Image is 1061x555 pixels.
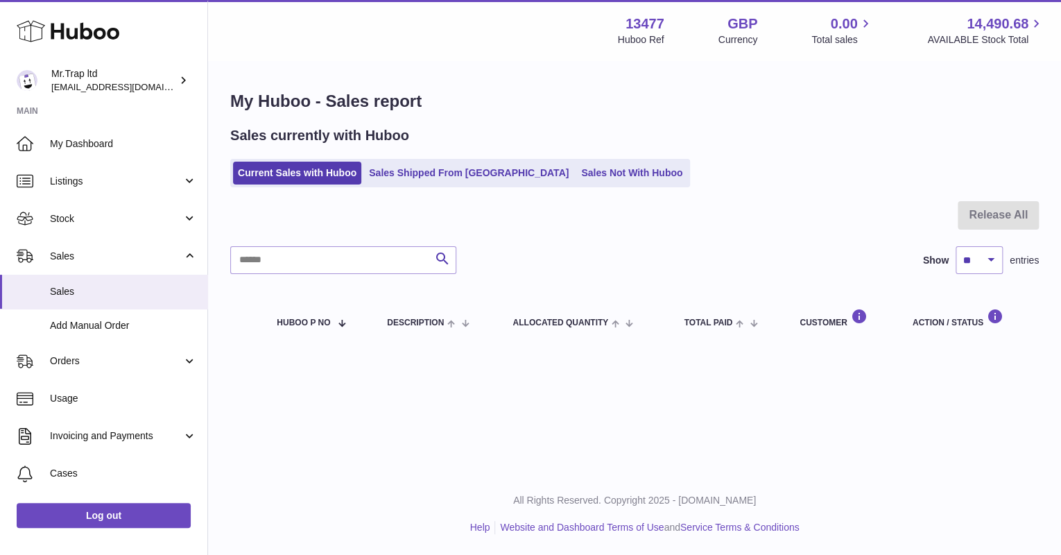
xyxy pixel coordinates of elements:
[927,15,1044,46] a: 14,490.68 AVAILABLE Stock Total
[50,250,182,263] span: Sales
[387,318,444,327] span: Description
[17,503,191,528] a: Log out
[50,319,197,332] span: Add Manual Order
[17,70,37,91] img: office@grabacz.eu
[831,15,858,33] span: 0.00
[495,521,799,534] li: and
[51,81,204,92] span: [EMAIL_ADDRESS][DOMAIN_NAME]
[50,467,197,480] span: Cases
[364,162,573,185] a: Sales Shipped From [GEOGRAPHIC_DATA]
[927,33,1044,46] span: AVAILABLE Stock Total
[913,309,1025,327] div: Action / Status
[230,126,409,145] h2: Sales currently with Huboo
[470,522,490,533] a: Help
[50,212,182,225] span: Stock
[50,355,182,368] span: Orders
[230,90,1039,112] h1: My Huboo - Sales report
[50,175,182,188] span: Listings
[923,254,949,267] label: Show
[684,318,732,327] span: Total paid
[233,162,361,185] a: Current Sales with Huboo
[626,15,664,33] strong: 13477
[50,429,182,443] span: Invoicing and Payments
[50,137,197,151] span: My Dashboard
[51,67,176,94] div: Mr.Trap ltd
[576,162,687,185] a: Sales Not With Huboo
[50,285,197,298] span: Sales
[512,318,608,327] span: ALLOCATED Quantity
[500,522,664,533] a: Website and Dashboard Terms of Use
[727,15,757,33] strong: GBP
[1010,254,1039,267] span: entries
[967,15,1028,33] span: 14,490.68
[800,309,884,327] div: Customer
[277,318,330,327] span: Huboo P no
[50,392,197,405] span: Usage
[219,494,1050,507] p: All Rights Reserved. Copyright 2025 - [DOMAIN_NAME]
[811,15,873,46] a: 0.00 Total sales
[811,33,873,46] span: Total sales
[618,33,664,46] div: Huboo Ref
[718,33,758,46] div: Currency
[680,522,800,533] a: Service Terms & Conditions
